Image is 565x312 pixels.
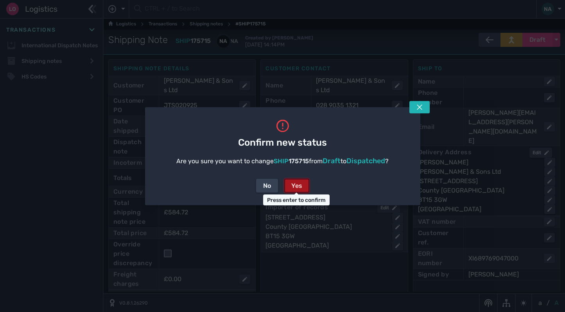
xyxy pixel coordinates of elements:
div: Yes [291,181,302,190]
div: No [263,181,271,190]
span: Dispatched [346,156,385,165]
span: 175715 [289,157,309,164]
button: No [256,178,278,193]
span: SHIP [274,157,289,164]
span: Draft [323,156,341,165]
div: Press enter to confirm [263,194,330,205]
button: Tap escape key to close [409,101,430,113]
div: Are you sure you want to change from to ? [176,155,389,166]
button: Yes [284,178,309,193]
span: Confirm new status [238,135,327,149]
